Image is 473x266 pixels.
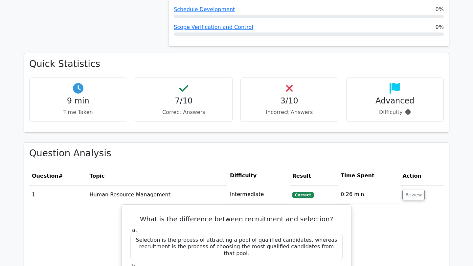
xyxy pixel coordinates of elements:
[130,234,343,260] div: Selection is the process of attracting a pool of qualified candidates, whereas recruitment is the...
[338,185,400,204] td: 0:26 min.
[29,58,444,70] h3: Quick Statistics
[338,166,400,185] th: Time Spent
[246,96,333,106] h4: 3/10
[35,108,122,116] p: Time Taken
[436,23,444,31] span: 0%
[352,108,439,116] p: Difficulty
[400,166,444,185] th: Action
[130,215,343,223] h5: What is the difference between recruitment and selection?
[29,185,87,204] td: 1
[174,24,253,30] a: Scope Verification and Control
[141,108,227,116] p: Correct Answers
[290,166,338,185] th: Result
[141,96,227,106] h4: 7/10
[436,6,444,13] span: 0%
[32,173,58,179] span: Question
[227,166,290,185] th: Difficulty
[87,166,227,185] th: Topic
[292,192,314,198] span: Correct
[29,148,444,159] h3: Question Analysis
[246,108,333,116] p: Incorrect Answers
[402,190,425,200] button: Review
[35,96,122,106] h4: 9 min
[227,185,290,204] td: Intermediate
[352,96,439,106] h4: Advanced
[87,185,227,204] td: Human Resource Management
[174,6,235,12] a: Schedule Development
[29,166,87,185] th: #
[132,227,137,233] span: a.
